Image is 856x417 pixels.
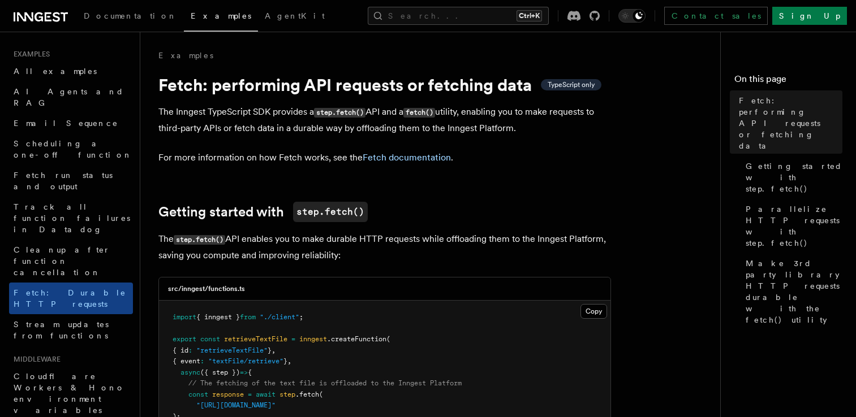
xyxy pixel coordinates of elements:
h1: Fetch: performing API requests or fetching data [158,75,611,95]
span: Scheduling a one-off function [14,139,132,159]
a: All examples [9,61,133,81]
a: AI Agents and RAG [9,81,133,113]
h3: src/inngest/functions.ts [168,284,245,293]
kbd: Ctrl+K [517,10,542,21]
span: ({ step }) [200,368,240,376]
code: fetch() [403,108,435,118]
h4: On this page [734,72,842,90]
span: Stream updates from functions [14,320,109,340]
span: AI Agents and RAG [14,87,124,107]
span: Fetch run status and output [14,171,113,191]
span: , [272,346,276,354]
a: Getting started withstep.fetch() [158,202,368,222]
span: ( [319,390,323,398]
a: Cleanup after function cancellation [9,240,133,283]
span: Getting started with step.fetch() [746,160,842,194]
a: Fetch: performing API requests or fetching data [734,90,842,156]
span: Parallelize HTTP requests with step.fetch() [746,203,842,249]
code: step.fetch() [293,202,368,222]
span: TypeScript only [548,80,595,89]
span: // The fetching of the text file is offloaded to the Inngest Platform [188,379,462,387]
span: async [180,368,200,376]
p: The Inngest TypeScript SDK provides a API and a utility, enabling you to make requests to third-p... [158,104,611,136]
a: AgentKit [258,3,332,31]
a: Track all function failures in Datadog [9,197,133,240]
span: Middleware [9,355,61,364]
span: { inngest } [196,313,240,321]
span: const [200,335,220,343]
p: The API enables you to make durable HTTP requests while offloading them to the Inngest Platform, ... [158,231,611,263]
a: Make 3rd party library HTTP requests durable with the fetch() utility [741,253,842,330]
span: .fetch [295,390,319,398]
a: Sign Up [772,7,847,25]
a: Documentation [77,3,184,31]
a: Getting started with step.fetch() [741,156,842,199]
code: step.fetch() [314,108,365,118]
span: All examples [14,67,97,76]
span: const [188,390,208,398]
a: Parallelize HTTP requests with step.fetch() [741,199,842,253]
span: response [212,390,244,398]
span: "[URL][DOMAIN_NAME]" [196,401,276,409]
span: { id [173,346,188,354]
a: Fetch run status and output [9,165,133,197]
span: } [268,346,272,354]
a: Stream updates from functions [9,314,133,346]
span: { event [173,357,200,365]
span: Examples [191,11,251,20]
span: Examples [9,50,50,59]
p: For more information on how Fetch works, see the . [158,150,611,166]
span: : [188,346,192,354]
span: Track all function failures in Datadog [14,202,130,234]
span: await [256,390,276,398]
span: : [200,357,204,365]
span: Cloudflare Workers & Hono environment variables [14,372,125,415]
span: Fetch: Durable HTTP requests [14,288,126,309]
button: Search...Ctrl+K [368,7,549,25]
span: export [173,335,196,343]
button: Toggle dark mode [618,9,646,23]
a: Scheduling a one-off function [9,133,133,165]
span: AgentKit [265,11,325,20]
a: Email Sequence [9,113,133,133]
span: Fetch: performing API requests or fetching data [739,95,842,151]
span: inngest [299,335,327,343]
a: Examples [158,50,213,61]
span: { [248,368,252,376]
span: = [248,390,252,398]
a: Examples [184,3,258,32]
span: from [240,313,256,321]
span: step [279,390,295,398]
span: Make 3rd party library HTTP requests durable with the fetch() utility [746,258,842,325]
span: ( [386,335,390,343]
span: "textFile/retrieve" [208,357,283,365]
span: Email Sequence [14,119,118,128]
code: step.fetch() [174,235,225,245]
span: , [287,357,291,365]
span: Documentation [84,11,177,20]
span: "./client" [260,313,299,321]
button: Copy [580,304,607,319]
span: } [283,357,287,365]
span: retrieveTextFile [224,335,287,343]
span: ; [299,313,303,321]
span: = [291,335,295,343]
a: Fetch: Durable HTTP requests [9,283,133,314]
span: Cleanup after function cancellation [14,245,110,277]
span: import [173,313,196,321]
span: => [240,368,248,376]
a: Fetch documentation [363,152,451,163]
span: .createFunction [327,335,386,343]
a: Contact sales [664,7,768,25]
span: "retrieveTextFile" [196,346,268,354]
